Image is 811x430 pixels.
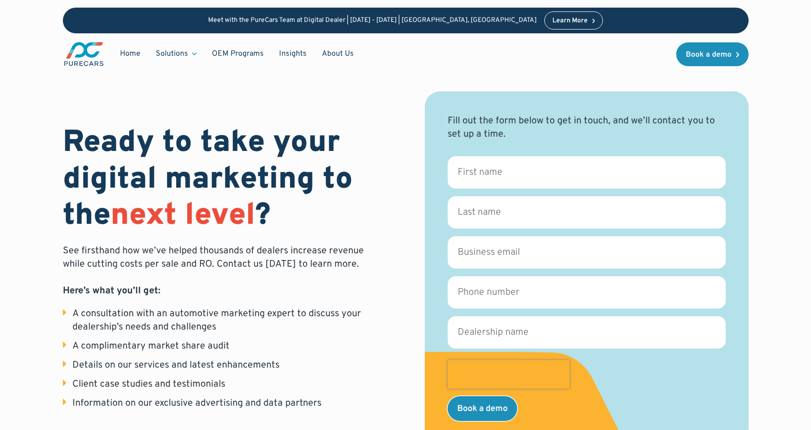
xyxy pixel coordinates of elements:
p: See firsthand how we’ve helped thousands of dealers increase revenue while cutting costs per sale... [63,244,387,298]
a: Home [112,45,148,63]
div: A consultation with an automotive marketing expert to discuss your dealership’s needs and challenges [72,307,387,334]
input: First name [448,156,726,189]
strong: Here’s what you’ll get: [63,285,160,297]
a: Book a demo [676,42,749,66]
input: Last name [448,196,726,229]
iframe: reCAPTCHA [448,360,570,389]
a: main [63,41,105,67]
div: Book a demo [686,51,731,59]
a: About Us [314,45,361,63]
div: Details on our services and latest enhancements [72,359,280,372]
input: Dealership name [448,316,726,349]
a: Insights [271,45,314,63]
div: A complimentary market share audit [72,340,230,353]
div: Solutions [156,49,188,59]
a: Learn More [544,11,603,30]
img: purecars logo [63,41,105,67]
a: OEM Programs [204,45,271,63]
h1: Ready to take your digital marketing to the ? [63,125,387,235]
input: Phone number [448,276,726,309]
div: Information on our exclusive advertising and data partners [72,397,321,410]
input: Business email [448,236,726,269]
span: next level [110,197,255,236]
div: Learn More [552,18,588,24]
div: Client case studies and testimonials [72,378,225,391]
div: Solutions [148,45,204,63]
input: Book a demo [448,396,517,421]
p: Meet with the PureCars Team at Digital Dealer | [DATE] - [DATE] | [GEOGRAPHIC_DATA], [GEOGRAPHIC_... [208,17,537,25]
div: Fill out the form below to get in touch, and we’ll contact you to set up a time. [448,114,726,141]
